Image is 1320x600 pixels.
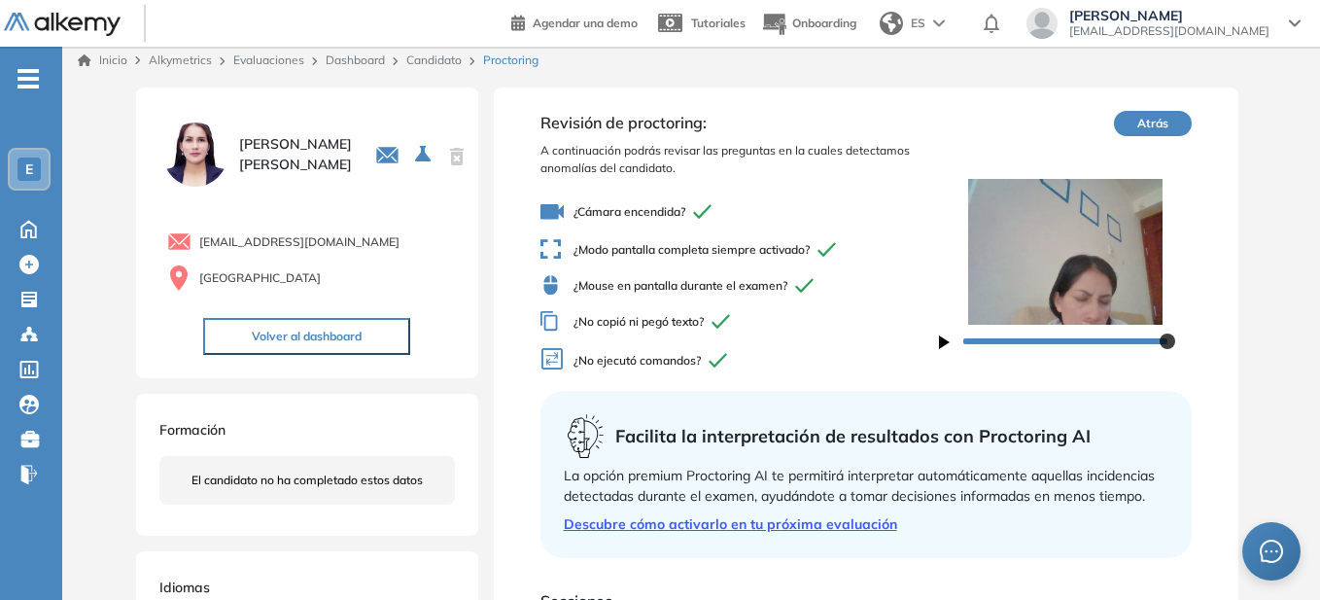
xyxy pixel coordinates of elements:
span: [PERSON_NAME] [1069,8,1269,23]
i: - [17,77,39,81]
span: ¿Cámara encendida? [540,200,940,224]
span: ¿No ejecutó comandos? [540,347,940,375]
span: Agendar una demo [533,16,638,30]
span: ¿No copió ni pegó texto? [540,311,940,332]
button: Onboarding [761,3,856,45]
span: [EMAIL_ADDRESS][DOMAIN_NAME] [199,233,399,251]
button: Atrás [1114,111,1192,136]
span: E [25,161,33,177]
img: arrow [933,19,945,27]
span: ¿Modo pantalla completa siempre activado? [540,239,940,260]
span: ES [911,15,925,32]
span: [GEOGRAPHIC_DATA] [199,269,321,287]
a: Descubre cómo activarlo en tu próxima evaluación [564,514,1169,535]
a: Inicio [78,52,127,69]
span: Facilita la interpretación de resultados con Proctoring AI [615,423,1091,449]
span: Formación [159,421,226,439]
div: La opción premium Proctoring AI te permitirá interpretar automáticamente aquellas incidencias det... [564,466,1169,507]
span: El candidato no ha completado estos datos [191,472,423,489]
button: Volver al dashboard [203,318,410,355]
span: Proctoring [483,52,538,69]
span: A continuación podrás revisar las preguntas en la cuales detectamos anomalías del candidato. [540,142,940,177]
span: Revisión de proctoring: [540,111,940,134]
button: Seleccione la evaluación activa [407,137,442,172]
span: Tutoriales [691,16,746,30]
span: ¿Mouse en pantalla durante el examen? [540,275,940,296]
span: Idiomas [159,579,210,596]
a: Dashboard [326,53,385,67]
span: [EMAIL_ADDRESS][DOMAIN_NAME] [1069,23,1269,39]
a: Agendar una demo [511,10,638,33]
img: PROFILE_MENU_LOGO_USER [159,119,231,191]
span: message [1260,540,1283,563]
a: Evaluaciones [233,53,304,67]
img: Logo [4,13,121,37]
span: Onboarding [792,16,856,30]
a: Candidato [406,53,462,67]
span: Alkymetrics [149,53,212,67]
span: [PERSON_NAME] [PERSON_NAME] [239,134,352,175]
img: world [880,12,903,35]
